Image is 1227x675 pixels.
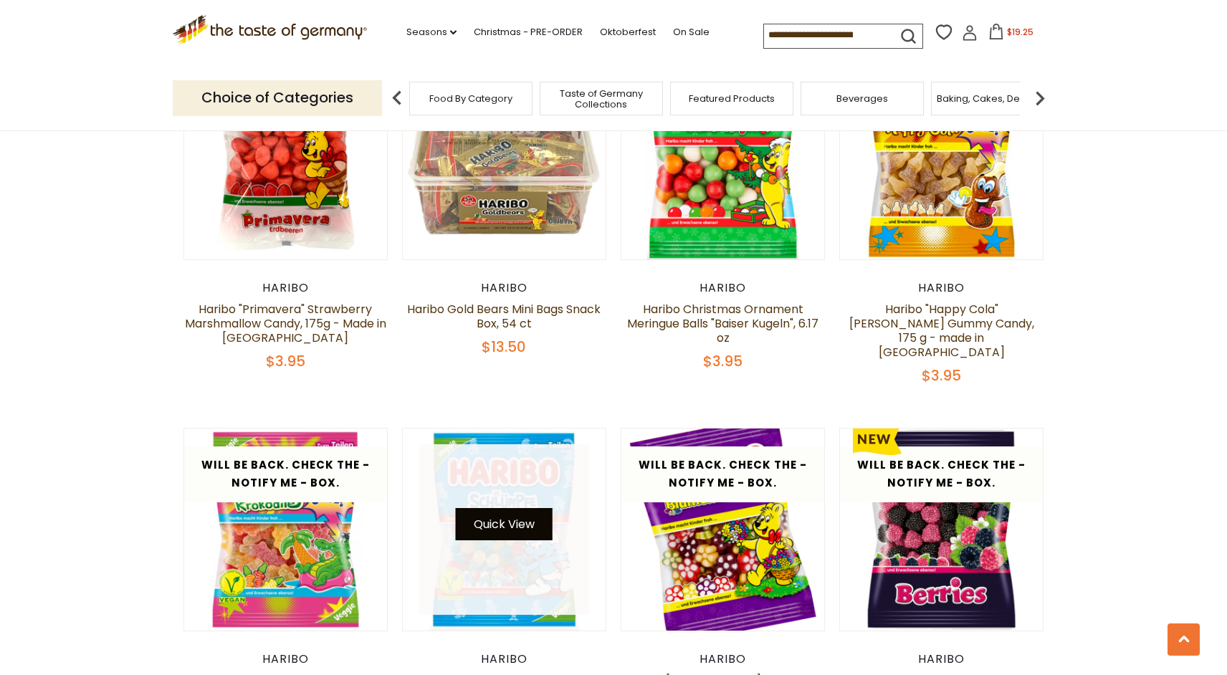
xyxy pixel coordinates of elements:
[183,281,388,295] div: Haribo
[429,93,512,104] a: Food By Category
[383,84,411,112] img: previous arrow
[673,24,710,40] a: On Sale
[600,24,656,40] a: Oktoberfest
[839,652,1044,666] div: Haribo
[474,24,583,40] a: Christmas - PRE-ORDER
[937,93,1048,104] a: Baking, Cakes, Desserts
[266,351,305,371] span: $3.95
[185,301,386,346] a: Haribo "Primavera" Strawberry Marshmallow Candy, 175g - Made in [GEOGRAPHIC_DATA]
[689,93,775,104] a: Featured Products
[407,301,601,332] a: Haribo Gold Bears Mini Bags Snack Box, 54 ct
[183,652,388,666] div: Haribo
[839,281,1044,295] div: Haribo
[836,93,888,104] a: Beverages
[184,57,387,259] img: Haribo
[849,301,1034,360] a: Haribo "Happy Cola" [PERSON_NAME] Gummy Candy, 175 g - made in [GEOGRAPHIC_DATA]
[184,429,387,631] img: Haribo
[456,508,553,540] button: Quick View
[621,429,824,631] img: Haribo
[980,24,1041,45] button: $19.25
[402,281,606,295] div: Haribo
[482,337,526,357] span: $13.50
[627,301,818,346] a: Haribo Christmas Ornament Meringue Balls "Baiser Kugeln", 6.17 oz
[173,80,382,115] p: Choice of Categories
[403,429,606,631] img: Haribo
[406,24,457,40] a: Seasons
[840,57,1043,259] img: Haribo
[703,351,743,371] span: $3.95
[402,652,606,666] div: Haribo
[1007,26,1033,38] span: $19.25
[922,365,961,386] span: $3.95
[621,281,825,295] div: Haribo
[621,652,825,666] div: Haribo
[1026,84,1054,112] img: next arrow
[403,57,606,259] img: Haribo
[544,88,659,110] a: Taste of Germany Collections
[840,429,1043,631] img: Haribo
[621,57,824,259] img: Haribo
